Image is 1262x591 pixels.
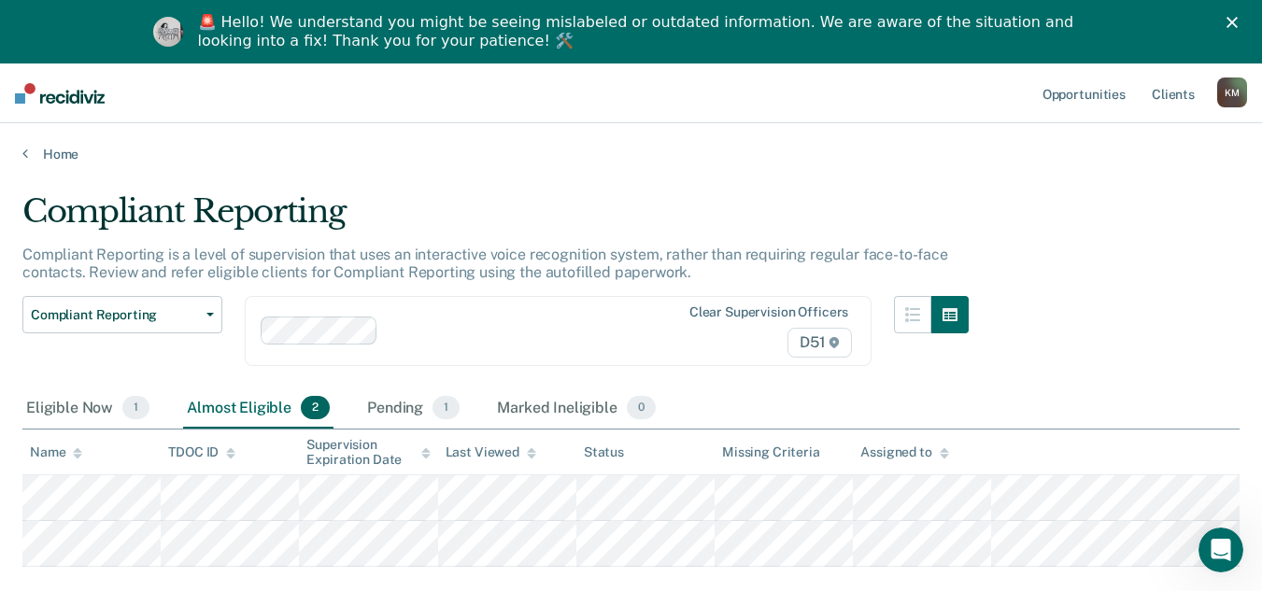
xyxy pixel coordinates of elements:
a: Opportunities [1039,63,1129,123]
div: Compliant Reporting [22,192,969,246]
span: 0 [627,396,656,420]
div: K M [1217,77,1247,107]
div: Marked Ineligible0 [493,388,659,429]
span: Compliant Reporting [31,307,199,323]
div: Supervision Expiration Date [306,437,430,469]
div: Clear supervision officers [689,304,848,320]
p: Compliant Reporting is a level of supervision that uses an interactive voice recognition system, ... [22,246,948,281]
div: TDOC ID [168,444,235,460]
span: 1 [432,396,460,420]
div: Last Viewed [446,444,536,460]
div: Almost Eligible2 [183,388,333,429]
div: Close [1227,17,1245,28]
button: Compliant Reporting [22,296,222,333]
iframe: Intercom live chat [1198,528,1243,572]
img: Profile image for Kim [153,17,183,47]
div: Assigned to [860,444,948,460]
span: 2 [301,396,330,420]
img: Recidiviz [15,83,105,104]
span: D51 [787,328,852,358]
div: Eligible Now1 [22,388,153,429]
a: Home [22,146,1240,162]
span: 1 [122,396,149,420]
div: Name [30,444,82,460]
div: Missing Criteria [722,444,820,460]
button: KM [1217,77,1247,107]
a: Clients [1148,63,1198,123]
div: Pending1 [363,388,463,429]
div: Status [584,444,624,460]
div: 🚨 Hello! We understand you might be seeing mislabeled or outdated information. We are aware of th... [198,13,1080,50]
